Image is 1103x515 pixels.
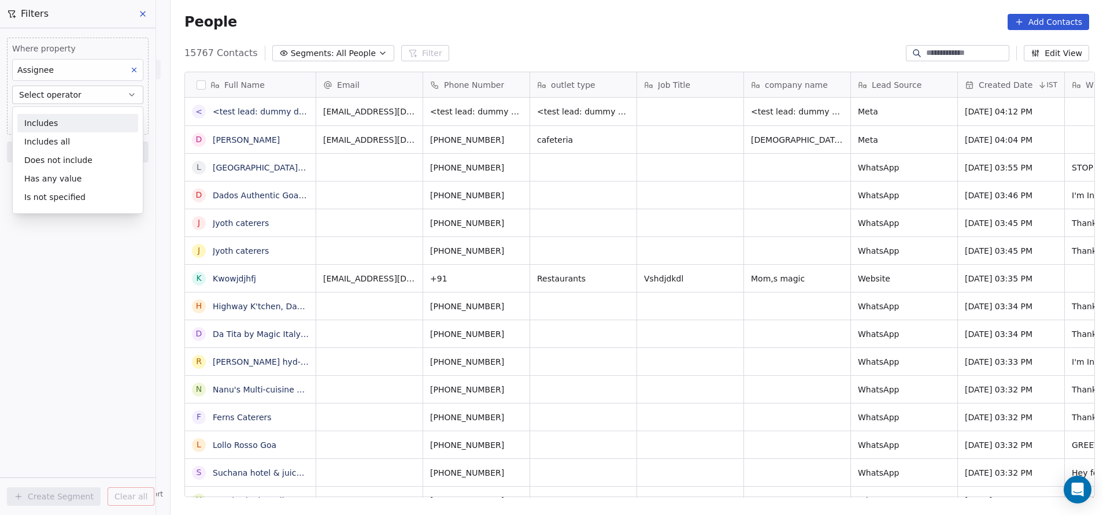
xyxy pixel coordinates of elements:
[430,328,523,340] span: [PHONE_NUMBER]
[965,273,1057,284] span: [DATE] 03:35 PM
[17,114,138,132] div: Includes
[858,495,950,506] span: WhatsApp
[1024,45,1089,61] button: Edit View
[1064,476,1091,503] div: Open Intercom Messenger
[1047,80,1058,90] span: IST
[858,384,950,395] span: WhatsApp
[965,162,1057,173] span: [DATE] 03:55 PM
[858,439,950,451] span: WhatsApp
[17,188,138,206] div: Is not specified
[965,467,1057,479] span: [DATE] 03:32 PM
[658,79,690,91] span: Job Title
[644,273,736,284] span: Vshdjdkdl
[858,301,950,312] span: WhatsApp
[858,190,950,201] span: WhatsApp
[198,244,200,257] div: J
[851,72,957,97] div: Lead Source
[965,356,1057,368] span: [DATE] 03:33 PM
[213,440,276,450] a: Lollo Rosso Goa
[858,106,950,117] span: Meta
[185,98,316,498] div: grid
[213,496,336,505] a: Hotel Udupi Family Restaurant
[195,106,202,118] div: <
[965,245,1057,257] span: [DATE] 03:45 PM
[213,107,375,116] a: <test lead: dummy data for full_name>
[744,72,850,97] div: company name
[197,161,201,173] div: L
[858,356,950,368] span: WhatsApp
[751,106,843,117] span: <test lead: dummy data for company_name>
[197,466,202,479] div: S
[751,134,843,146] span: [DEMOGRAPHIC_DATA] bar
[213,413,272,422] a: Ferns Caterers
[965,190,1057,201] span: [DATE] 03:46 PM
[17,132,138,151] div: Includes all
[858,217,950,229] span: WhatsApp
[213,329,465,339] a: Da Tita by Magic Italy - Authentic Italian Restaurant & Pizzeria
[213,468,330,477] a: Suchana hotel & juice center
[858,412,950,423] span: WhatsApp
[17,151,138,169] div: Does not include
[316,72,423,97] div: Email
[196,383,202,395] div: N
[430,412,523,423] span: [PHONE_NUMBER]
[430,245,523,257] span: [PHONE_NUMBER]
[637,72,743,97] div: Job Title
[965,328,1057,340] span: [DATE] 03:34 PM
[196,328,202,340] div: D
[430,439,523,451] span: [PHONE_NUMBER]
[430,106,523,117] span: <test lead: dummy data for phone_number>
[430,134,523,146] span: [PHONE_NUMBER]
[751,273,843,284] span: Mom,s magic
[184,13,237,31] span: People
[323,134,416,146] span: [EMAIL_ADDRESS][DOMAIN_NAME]
[858,245,950,257] span: WhatsApp
[965,495,1057,506] span: [DATE] 03:32 PM
[551,79,595,91] span: outlet type
[430,495,523,506] span: [PHONE_NUMBER]
[196,272,201,284] div: K
[337,79,360,91] span: Email
[213,218,269,228] a: Jyoth caterers
[965,439,1057,451] span: [DATE] 03:32 PM
[530,72,636,97] div: outlet type
[336,47,376,60] span: All People
[213,246,269,255] a: Jyoth caterers
[430,273,523,284] span: +91
[858,328,950,340] span: WhatsApp
[858,273,950,284] span: Website
[323,106,416,117] span: [EMAIL_ADDRESS][DOMAIN_NAME]
[430,217,523,229] span: [PHONE_NUMBER]
[965,217,1057,229] span: [DATE] 03:45 PM
[423,72,530,97] div: Phone Number
[323,273,416,284] span: [EMAIL_ADDRESS][DOMAIN_NAME]
[13,114,143,206] div: Suggestions
[213,191,365,200] a: Dados Authentic Goan Fast Food Cafe
[184,46,258,60] span: 15767 Contacts
[537,134,630,146] span: cafeteria
[430,162,523,173] span: [PHONE_NUMBER]
[17,169,138,188] div: Has any value
[965,384,1057,395] span: [DATE] 03:32 PM
[196,494,202,506] div: H
[979,79,1032,91] span: Created Date
[1008,14,1089,30] button: Add Contacts
[858,467,950,479] span: WhatsApp
[196,189,202,201] div: D
[197,411,201,423] div: F
[537,273,630,284] span: Restaurants
[185,72,316,97] div: Full Name
[958,72,1064,97] div: Created DateIST
[196,355,202,368] div: R
[213,135,280,145] a: [PERSON_NAME]
[430,467,523,479] span: [PHONE_NUMBER]
[430,356,523,368] span: [PHONE_NUMBER]
[537,106,630,117] span: <test lead: dummy data for how_do_you_identify_yourself?>
[291,47,334,60] span: Segments:
[872,79,921,91] span: Lead Source
[213,357,373,366] a: [PERSON_NAME] hyd-dum-biryani point
[444,79,504,91] span: Phone Number
[765,79,828,91] span: company name
[965,134,1057,146] span: [DATE] 04:04 PM
[965,106,1057,117] span: [DATE] 04:12 PM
